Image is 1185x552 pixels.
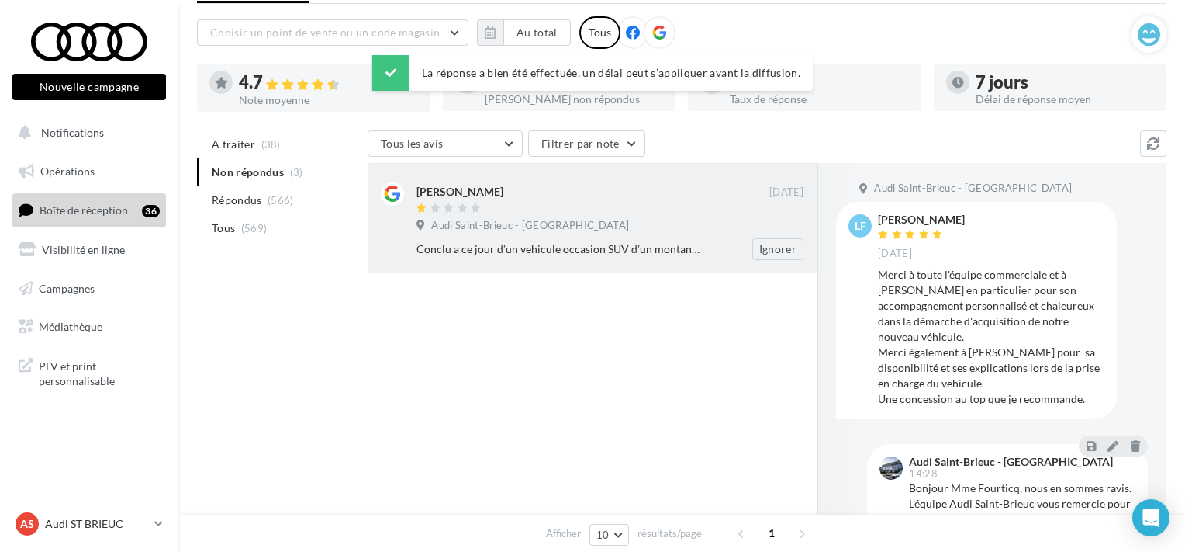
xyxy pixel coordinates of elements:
span: [DATE] [878,247,912,261]
div: Merci à toute l'équipe commerciale et à [PERSON_NAME] en particulier pour son accompagnement pers... [878,267,1104,407]
span: Répondus [212,193,262,208]
span: 14:28 [909,469,938,479]
div: 4.7 [239,74,418,92]
span: Tous [212,220,235,236]
button: Filtrer par note [528,130,645,157]
div: 36 [142,205,160,217]
span: PLV et print personnalisable [39,356,160,389]
span: Afficher [546,526,581,541]
div: [PERSON_NAME] [416,184,503,200]
span: Visibilité en ligne [42,243,125,256]
div: Bonjour Mme Fourticq, nous en sommes ravis. L'équipe Audi Saint-Brieuc vous remercie pour cette r... [909,481,1135,543]
div: Tous [579,16,620,49]
a: Boîte de réception36 [9,193,169,227]
span: Campagnes [39,281,95,294]
div: Audi Saint-Brieuc - [GEOGRAPHIC_DATA] [909,457,1113,467]
span: Choisir un point de vente ou un code magasin [210,26,440,39]
a: Visibilité en ligne [9,234,169,266]
a: Médiathèque [9,311,169,343]
span: Audi Saint-Brieuc - [GEOGRAPHIC_DATA] [874,182,1072,196]
button: Au total [477,19,571,46]
span: LF [855,218,866,234]
div: Taux de réponse [730,94,909,105]
button: Nouvelle campagne [12,74,166,100]
button: 10 [589,524,629,546]
span: Audi Saint-Brieuc - [GEOGRAPHIC_DATA] [431,219,629,233]
button: Au total [503,19,571,46]
div: Délai de réponse moyen [976,94,1155,105]
div: [PERSON_NAME] [878,214,965,225]
span: (569) [241,222,268,234]
div: Open Intercom Messenger [1132,499,1169,536]
div: Conclu a ce jour d’un vehicule occasion SUV d’un montant de 69900€. Donc au 1 er echange téléphon... [416,241,703,257]
span: (566) [268,194,294,207]
span: 10 [596,529,610,541]
span: Notifications [41,126,104,139]
a: Campagnes [9,273,169,305]
button: Tous les avis [368,130,523,157]
div: 100 % [730,74,909,91]
div: La réponse a bien été effectuée, un délai peut s’appliquer avant la diffusion. [372,55,813,91]
span: (38) [261,138,281,151]
button: Notifications [9,116,163,149]
span: A traiter [212,137,255,152]
a: Opérations [9,155,169,188]
button: Ignorer [752,238,803,260]
span: Tous les avis [381,137,444,150]
button: Choisir un point de vente ou un code magasin [197,19,468,46]
div: Note moyenne [239,95,418,106]
a: AS Audi ST BRIEUC [12,509,166,539]
span: AS [20,516,34,532]
span: Opérations [40,165,95,178]
span: 1 [759,521,784,546]
p: Audi ST BRIEUC [45,516,148,532]
span: résultats/page [637,526,702,541]
a: PLV et print personnalisable [9,349,169,395]
span: Boîte de réception [40,203,128,217]
div: 7 jours [976,74,1155,91]
span: Médiathèque [39,320,102,333]
span: [DATE] [769,186,803,200]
